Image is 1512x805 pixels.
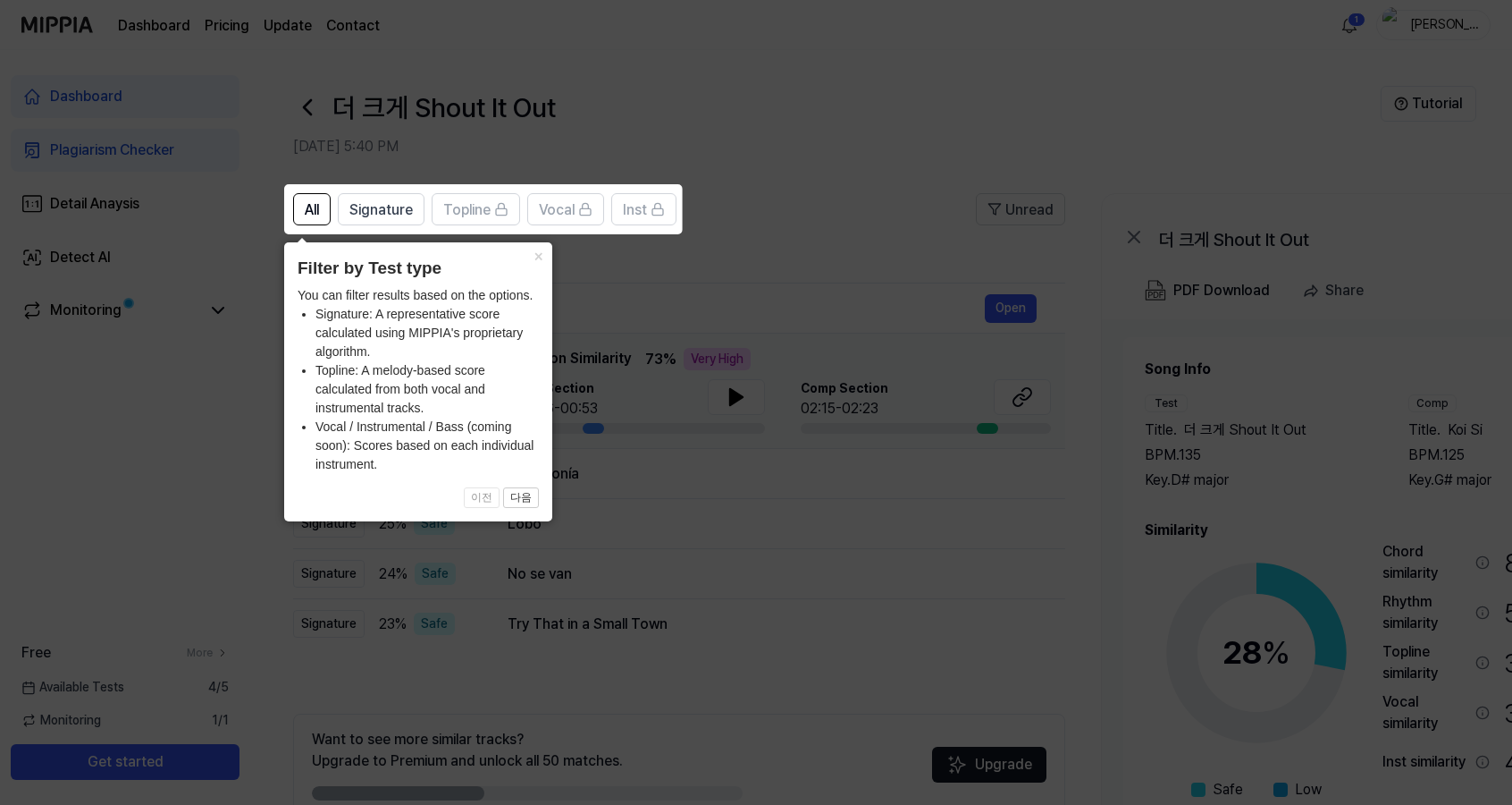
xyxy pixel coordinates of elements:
[539,199,575,221] span: Vocal
[305,199,319,221] span: All
[527,193,604,225] button: Vocal
[503,487,539,509] button: 다음
[432,193,520,225] button: Topline
[298,256,539,282] header: Filter by Test type
[293,193,331,225] button: All
[338,193,424,225] button: Signature
[315,305,539,361] li: Signature: A representative score calculated using MIPPIA's proprietary algorithm.
[611,193,676,225] button: Inst
[443,199,491,221] span: Topline
[315,418,539,474] li: Vocal / Instrumental / Bass (coming soon): Scores based on each individual instrument.
[524,242,552,267] button: Close
[623,199,647,221] span: Inst
[349,199,413,221] span: Signature
[298,286,539,474] div: You can filter results based on the options.
[315,361,539,418] li: Topline: A melody-based score calculated from both vocal and instrumental tracks.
